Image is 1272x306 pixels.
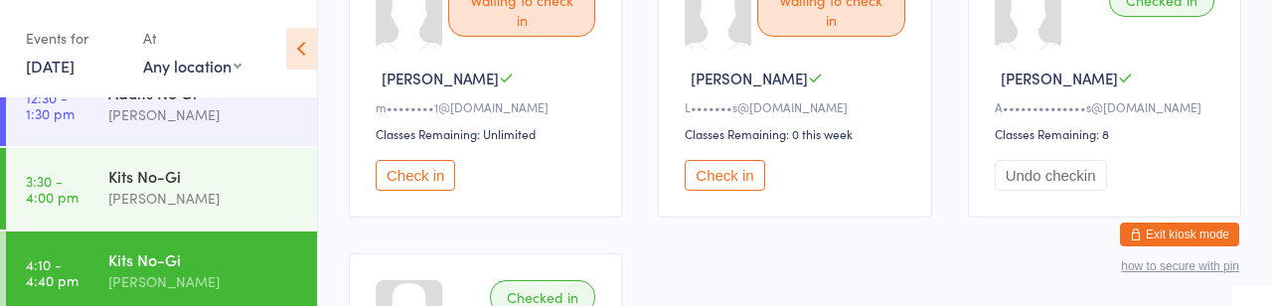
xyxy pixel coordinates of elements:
[382,68,499,88] span: [PERSON_NAME]
[685,98,910,115] div: L•••••••s@[DOMAIN_NAME]
[691,68,808,88] span: [PERSON_NAME]
[995,98,1220,115] div: A••••••••••••••s@[DOMAIN_NAME]
[143,22,241,55] div: At
[685,125,910,142] div: Classes Remaining: 0 this week
[108,248,300,270] div: Kits No-Gi
[376,98,601,115] div: m••••••••1@[DOMAIN_NAME]
[376,160,455,191] button: Check in
[108,103,300,126] div: [PERSON_NAME]
[143,55,241,76] div: Any location
[26,256,79,288] time: 4:10 - 4:40 pm
[995,125,1220,142] div: Classes Remaining: 8
[6,65,317,146] a: 12:30 -1:30 pmAdults No Gi[PERSON_NAME]
[995,160,1107,191] button: Undo checkin
[685,160,764,191] button: Check in
[1001,68,1118,88] span: [PERSON_NAME]
[108,165,300,187] div: Kits No-Gi
[1120,223,1239,246] button: Exit kiosk mode
[108,270,300,293] div: [PERSON_NAME]
[26,89,75,121] time: 12:30 - 1:30 pm
[26,173,79,205] time: 3:30 - 4:00 pm
[6,148,317,229] a: 3:30 -4:00 pmKits No-Gi[PERSON_NAME]
[1121,259,1239,273] button: how to secure with pin
[26,55,75,76] a: [DATE]
[108,187,300,210] div: [PERSON_NAME]
[376,125,601,142] div: Classes Remaining: Unlimited
[26,22,123,55] div: Events for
